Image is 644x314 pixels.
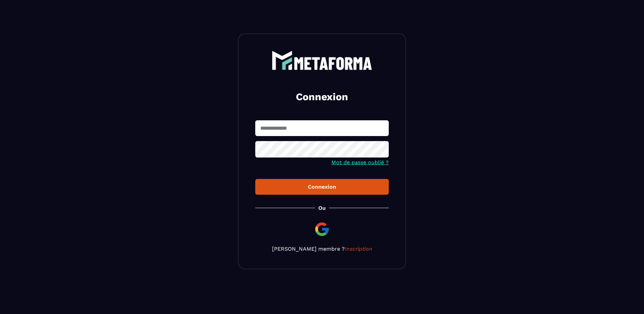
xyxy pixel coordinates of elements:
[255,246,389,252] p: [PERSON_NAME] membre ?
[261,184,383,190] div: Connexion
[345,246,372,252] a: Inscription
[255,179,389,195] button: Connexion
[272,51,372,70] img: logo
[331,159,389,166] a: Mot de passe oublié ?
[263,90,381,104] h2: Connexion
[318,205,326,211] p: Ou
[255,51,389,70] a: logo
[314,221,330,237] img: google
